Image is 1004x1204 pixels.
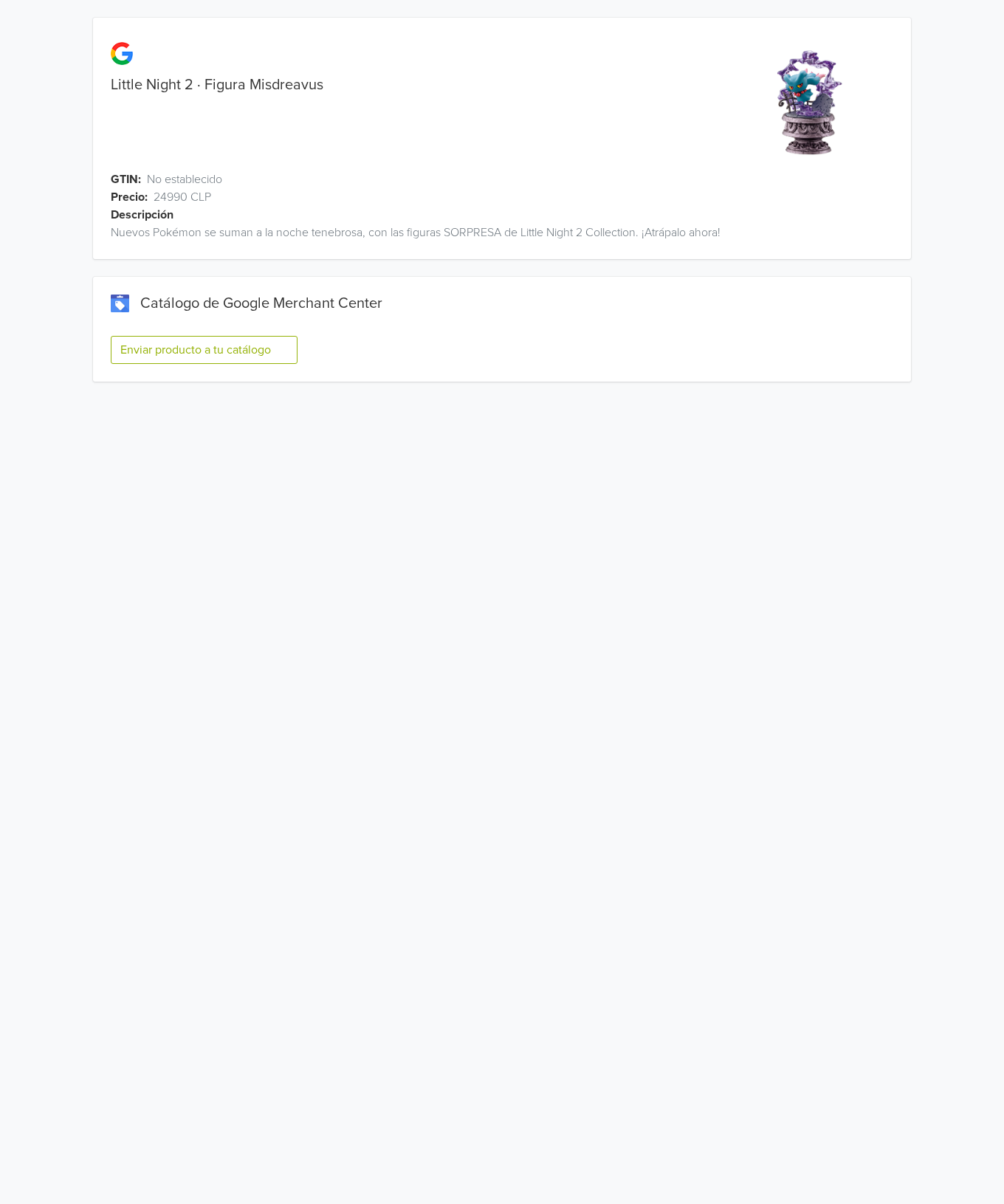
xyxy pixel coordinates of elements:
[154,188,211,206] span: 24990 CLP
[111,336,298,364] button: Enviar producto a tu catálogo
[111,295,893,312] div: Catálogo de Google Merchant Center
[111,188,148,206] span: Precio:
[93,224,911,241] div: Nuevos Pokémon se suman a la noche tenebrosa, con las figuras SORPRESA de Little Night 2 Collecti...
[111,206,929,224] div: Descripción
[111,171,141,188] span: GTIN:
[147,171,222,188] span: No establecido
[93,76,706,94] div: Little Night 2 · Figura Misdreavus
[753,47,864,159] img: product_image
